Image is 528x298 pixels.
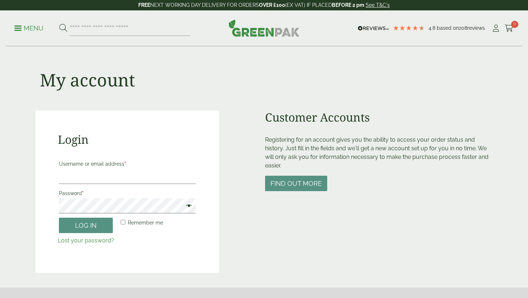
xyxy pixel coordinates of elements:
[14,24,43,31] a: Menu
[459,25,467,31] span: 208
[505,23,514,34] a: 0
[59,218,113,233] button: Log in
[265,136,492,170] p: Registering for an account gives you the ability to access your order status and history. Just fi...
[14,24,43,33] p: Menu
[511,21,518,28] span: 0
[259,2,285,8] strong: OVER £100
[265,176,327,191] button: Find out more
[40,70,135,90] h1: My account
[332,2,364,8] strong: BEFORE 2 pm
[58,237,114,244] a: Lost your password?
[228,19,300,37] img: GreenPak Supplies
[59,159,196,169] label: Username or email address
[358,26,389,31] img: REVIEWS.io
[58,133,197,146] h2: Login
[366,2,390,8] a: See T&C's
[128,220,163,226] span: Remember me
[138,2,150,8] strong: FREE
[121,220,125,224] input: Remember me
[467,25,485,31] span: reviews
[59,188,196,198] label: Password
[265,180,327,187] a: Find out more
[505,25,514,32] i: Cart
[393,25,425,31] div: 4.79 Stars
[265,110,492,124] h2: Customer Accounts
[491,25,500,32] i: My Account
[429,25,437,31] span: 4.8
[437,25,459,31] span: Based on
